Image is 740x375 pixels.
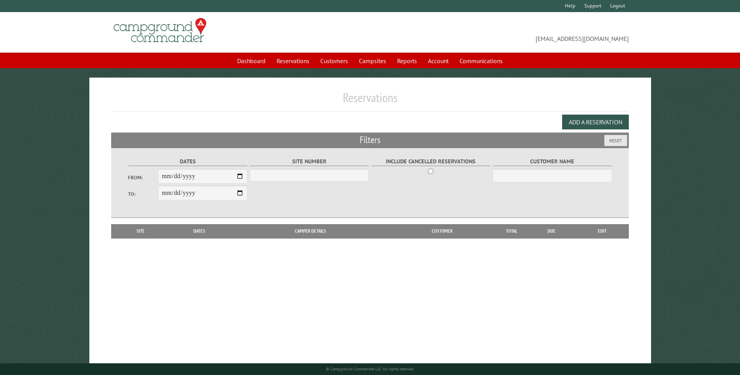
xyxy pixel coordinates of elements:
[111,90,628,111] h1: Reservations
[576,224,629,238] th: Edit
[371,157,490,166] label: Include Cancelled Reservations
[111,15,209,46] img: Campground Commander
[166,224,233,238] th: Dates
[562,115,629,129] button: Add a Reservation
[128,190,158,198] label: To:
[388,224,496,238] th: Customer
[128,157,247,166] label: Dates
[392,53,422,68] a: Reports
[496,224,527,238] th: Total
[250,157,369,166] label: Site Number
[354,53,391,68] a: Campsites
[326,366,414,371] small: © Campground Commander LLC. All rights reserved.
[493,157,612,166] label: Customer Name
[604,135,627,146] button: Reset
[128,174,158,181] label: From:
[527,224,576,238] th: Due
[316,53,353,68] a: Customers
[115,224,166,238] th: Site
[111,133,628,147] h2: Filters
[370,21,629,43] span: [EMAIL_ADDRESS][DOMAIN_NAME]
[233,224,388,238] th: Camper Details
[455,53,508,68] a: Communications
[423,53,453,68] a: Account
[232,53,270,68] a: Dashboard
[272,53,314,68] a: Reservations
